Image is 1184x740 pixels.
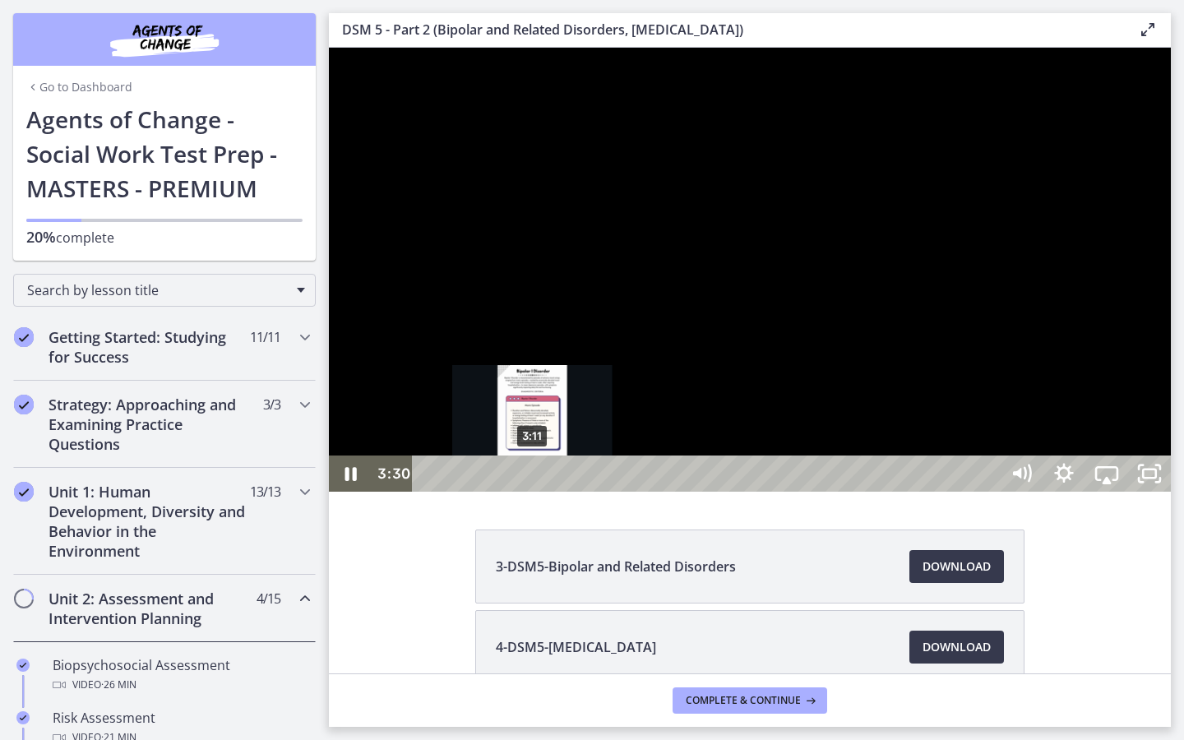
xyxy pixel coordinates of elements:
[496,637,656,657] span: 4-DSM5-[MEDICAL_DATA]
[263,395,280,414] span: 3 / 3
[923,557,991,576] span: Download
[26,227,303,247] p: complete
[49,482,249,561] h2: Unit 1: Human Development, Diversity and Behavior in the Environment
[14,395,34,414] i: Completed
[16,659,30,672] i: Completed
[26,227,56,247] span: 20%
[66,20,263,59] img: Agents of Change Social Work Test Prep
[671,408,714,444] button: Mute
[329,48,1171,492] iframe: Video Lesson
[257,589,280,608] span: 4 / 15
[714,408,756,444] button: Show settings menu
[923,637,991,657] span: Download
[101,675,136,695] span: · 26 min
[53,675,309,695] div: Video
[496,557,736,576] span: 3-DSM5-Bipolar and Related Disorders
[909,550,1004,583] a: Download
[250,482,280,502] span: 13 / 13
[799,408,842,444] button: Unfullscreen
[14,482,34,502] i: Completed
[13,274,316,307] div: Search by lesson title
[53,655,309,695] div: Biopsychosocial Assessment
[49,589,249,628] h2: Unit 2: Assessment and Intervention Planning
[250,327,280,347] span: 11 / 11
[342,20,1112,39] h3: DSM 5 - Part 2 (Bipolar and Related Disorders, [MEDICAL_DATA])
[26,79,132,95] a: Go to Dashboard
[49,395,249,454] h2: Strategy: Approaching and Examining Practice Questions
[26,102,303,206] h1: Agents of Change - Social Work Test Prep - MASTERS - PREMIUM
[673,687,827,714] button: Complete & continue
[686,694,801,707] span: Complete & continue
[49,327,249,367] h2: Getting Started: Studying for Success
[27,281,289,299] span: Search by lesson title
[16,711,30,724] i: Completed
[756,408,799,444] button: Airplay
[14,327,34,347] i: Completed
[909,631,1004,664] a: Download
